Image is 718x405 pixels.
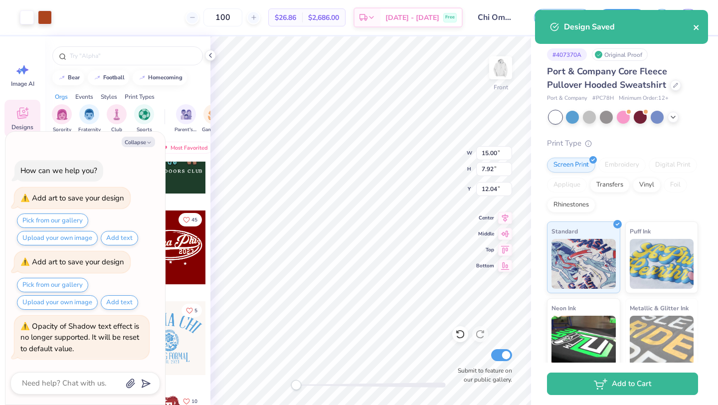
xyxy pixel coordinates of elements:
[78,126,101,134] span: Fraternity
[32,193,124,203] div: Add art to save your design
[633,178,661,193] div: Vinyl
[547,94,587,103] span: Port & Company
[78,104,101,134] div: filter for Fraternity
[547,178,587,193] div: Applique
[180,109,192,120] img: Parent's Weekend Image
[291,380,301,390] div: Accessibility label
[107,104,127,134] button: filter button
[476,214,494,222] span: Center
[551,316,616,366] img: Neon Ink
[93,75,101,81] img: trend_line.gif
[84,109,95,120] img: Fraternity Image
[547,198,595,212] div: Rhinestones
[52,104,72,134] div: filter for Sorority
[148,75,182,80] div: homecoming
[20,166,97,176] div: How can we help you?
[208,109,219,120] img: Game Day Image
[32,257,124,267] div: Add art to save your design
[551,239,616,289] img: Standard
[592,48,648,61] div: Original Proof
[17,278,88,292] button: Pick from our gallery
[55,92,68,101] div: Orgs
[598,158,646,173] div: Embroidery
[175,104,197,134] div: filter for Parent's Weekend
[52,70,84,85] button: bear
[202,104,225,134] button: filter button
[156,142,212,154] div: Most Favorited
[69,51,196,61] input: Try "Alpha"
[547,138,698,149] div: Print Type
[111,109,122,120] img: Club Image
[385,12,439,23] span: [DATE] - [DATE]
[17,295,98,310] button: Upload your own image
[547,373,698,395] button: Add to Cart
[649,158,697,173] div: Digital Print
[191,217,197,222] span: 45
[11,80,34,88] span: Image AI
[547,65,667,91] span: Port & Company Core Fleece Pullover Hooded Sweatshirt
[445,14,455,21] span: Free
[52,104,72,134] button: filter button
[476,262,494,270] span: Bottom
[107,104,127,134] div: filter for Club
[590,178,630,193] div: Transfers
[75,92,93,101] div: Events
[134,104,154,134] button: filter button
[630,316,694,366] img: Metallic & Glitter Ink
[179,213,202,226] button: Like
[134,104,154,134] div: filter for Sports
[125,92,155,101] div: Print Types
[308,12,339,23] span: $2,686.00
[592,94,614,103] span: # PC78H
[202,126,225,134] span: Game Day
[494,83,508,92] div: Front
[452,366,512,384] label: Submit to feature on our public gallery.
[619,94,669,103] span: Minimum Order: 12 +
[175,126,197,134] span: Parent's Weekend
[111,126,122,134] span: Club
[68,75,80,80] div: bear
[630,303,689,313] span: Metallic & Glitter Ink
[133,70,187,85] button: homecoming
[20,321,143,355] div: Opacity of Shadow text effect is no longer supported. It will be reset to default value.
[630,239,694,289] img: Puff Ink
[101,231,138,245] button: Add text
[103,75,125,80] div: football
[202,104,225,134] div: filter for Game Day
[476,246,494,254] span: Top
[137,126,152,134] span: Sports
[664,178,687,193] div: Foil
[78,104,101,134] button: filter button
[88,70,129,85] button: football
[17,213,88,228] button: Pick from our gallery
[139,109,150,120] img: Sports Image
[138,75,146,81] img: trend_line.gif
[630,226,651,236] span: Puff Ink
[11,123,33,131] span: Designs
[101,92,117,101] div: Styles
[693,21,700,33] button: close
[203,8,242,26] input: – –
[547,158,595,173] div: Screen Print
[101,295,138,310] button: Add text
[181,304,202,317] button: Like
[58,75,66,81] img: trend_line.gif
[547,48,587,61] div: # 407370A
[275,12,296,23] span: $26.86
[56,109,68,120] img: Sorority Image
[476,230,494,238] span: Middle
[551,226,578,236] span: Standard
[17,231,98,245] button: Upload your own image
[491,58,511,78] img: Front
[53,126,71,134] span: Sorority
[470,7,519,27] input: Untitled Design
[194,308,197,313] span: 5
[122,137,155,147] button: Collapse
[564,21,693,33] div: Design Saved
[551,303,576,313] span: Neon Ink
[175,104,197,134] button: filter button
[191,399,197,404] span: 10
